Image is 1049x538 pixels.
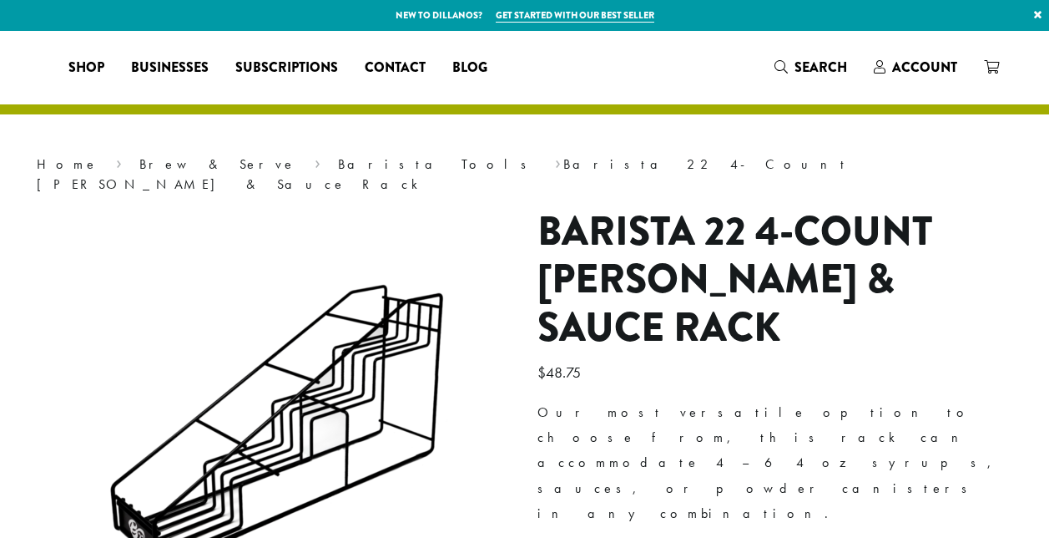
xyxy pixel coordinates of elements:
span: Businesses [131,58,209,79]
span: › [315,149,320,175]
span: Shop [68,58,104,79]
span: $ [537,363,546,382]
a: Barista Tools [338,155,537,173]
a: Search [761,53,860,81]
nav: Breadcrumb [37,155,1013,195]
span: Contact [365,58,426,79]
span: › [116,149,122,175]
span: Search [794,58,847,77]
a: Get started with our best seller [496,8,654,23]
span: Account [892,58,957,77]
p: Our most versatile option to choose from, this rack can accommodate 4 – 64 oz syrups, sauces, or ... [537,400,1013,525]
span: Blog [452,58,487,79]
a: Home [37,155,98,173]
h1: Barista 22 4-Count [PERSON_NAME] & Sauce Rack [537,208,1013,353]
a: Brew & Serve [139,155,296,173]
bdi: 48.75 [537,363,585,382]
span: Subscriptions [235,58,338,79]
a: Shop [55,54,118,81]
span: › [555,149,561,175]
